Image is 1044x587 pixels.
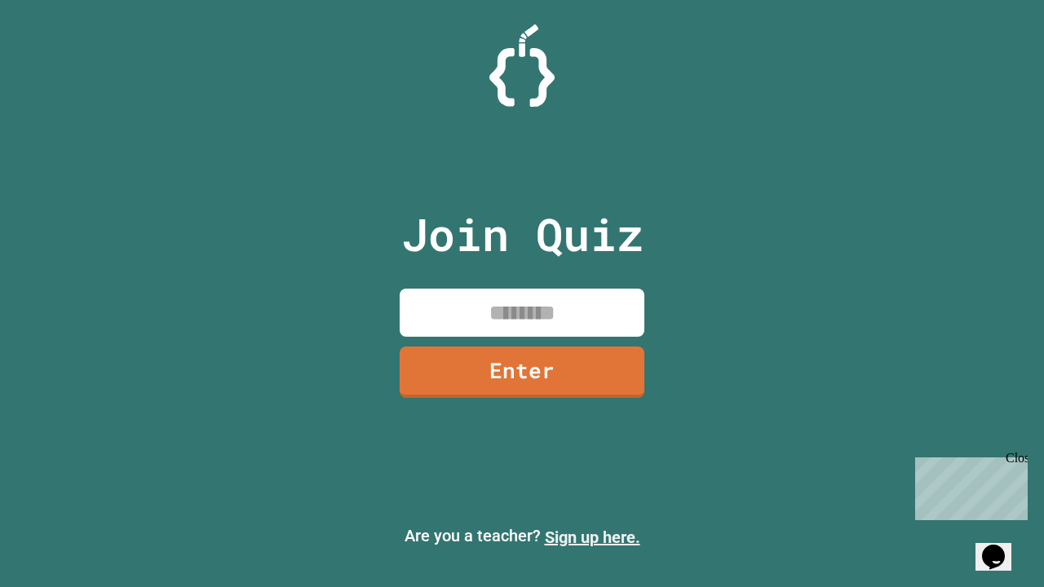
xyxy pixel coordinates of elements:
iframe: chat widget [975,522,1028,571]
a: Sign up here. [545,527,640,547]
p: Are you a teacher? [13,523,1031,549]
iframe: chat widget [909,451,1028,520]
p: Join Quiz [401,201,644,268]
div: Chat with us now!Close [7,7,113,104]
img: Logo.svg [489,24,555,107]
a: Enter [400,346,644,398]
